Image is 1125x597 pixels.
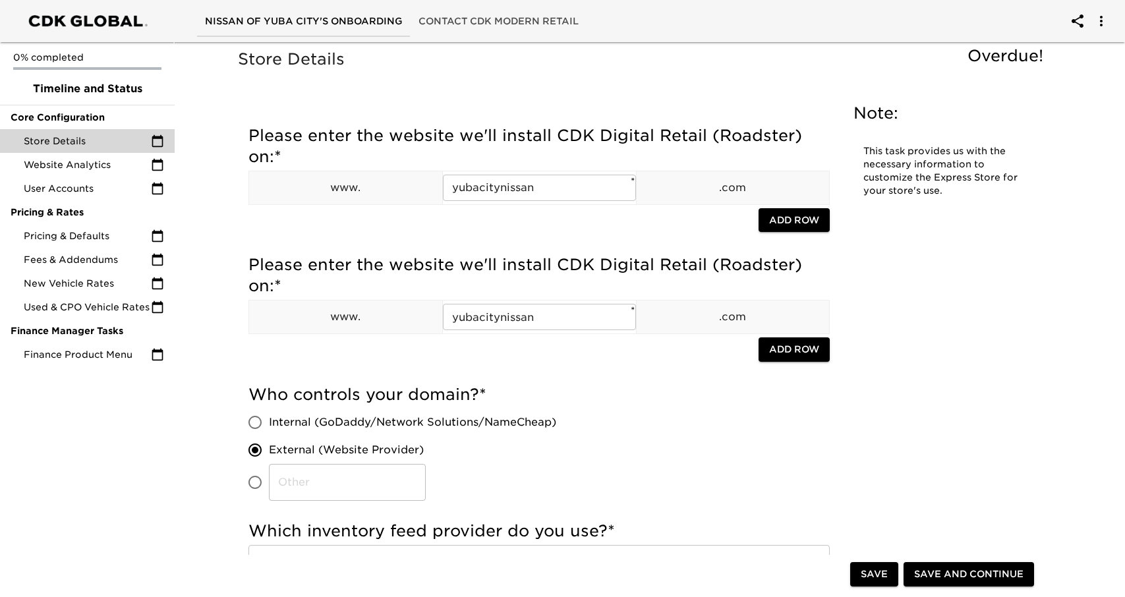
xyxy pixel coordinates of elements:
span: Pricing & Rates [11,206,164,219]
p: www. [249,180,442,196]
p: 0% completed [13,51,161,64]
h5: Store Details [238,49,1050,70]
span: Core Configuration [11,111,164,124]
span: Add Row [769,212,819,229]
button: Add Row [759,208,830,233]
button: Save and Continue [904,563,1034,587]
h5: Who controls your domain? [248,384,830,405]
span: Overdue! [967,46,1043,65]
p: www. [249,309,442,325]
button: Add Row [759,337,830,362]
span: Nissan of Yuba City's Onboarding [205,13,403,30]
span: Finance Manager Tasks [11,324,164,337]
span: New Vehicle Rates [24,277,151,290]
h5: Please enter the website we'll install CDK Digital Retail (Roadster) on: [248,125,830,167]
p: .com [637,309,830,325]
span: Used & CPO Vehicle Rates [24,300,151,314]
h5: Please enter the website we'll install CDK Digital Retail (Roadster) on: [248,254,830,297]
span: Add Row [769,341,819,358]
span: Website Analytics [24,158,151,171]
span: Fees & Addendums [24,253,151,266]
button: account of current user [1085,5,1117,37]
span: Finance Product Menu [24,348,151,361]
span: Save [861,567,888,583]
p: .com [637,180,830,196]
span: Internal (GoDaddy/Network Solutions/NameCheap) [269,414,556,430]
span: External (Website Provider) [269,442,424,458]
button: account of current user [1062,5,1093,37]
span: Store Details [24,134,151,148]
span: Save and Continue [914,567,1024,583]
span: Pricing & Defaults [24,229,151,242]
button: Save [850,563,898,587]
span: User Accounts [24,182,151,195]
p: This task provides us with the necessary information to customize the Express Store for your stor... [863,145,1022,198]
h5: Note: [853,103,1031,124]
span: Timeline and Status [11,81,164,97]
h5: Which inventory feed provider do you use? [248,521,830,542]
button: Open [807,554,825,573]
span: Contact CDK Modern Retail [418,13,579,30]
input: Other [269,464,426,501]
